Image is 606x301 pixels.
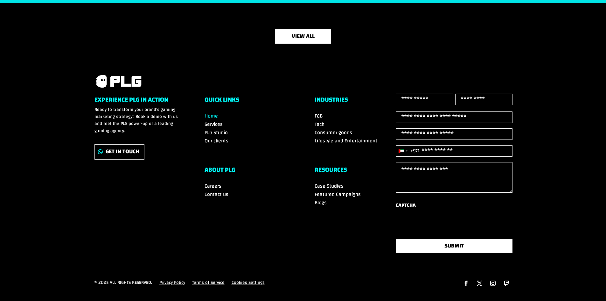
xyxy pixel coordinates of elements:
[94,144,144,160] a: Get In Touch
[275,29,331,43] a: view all
[410,147,420,155] div: +971
[232,279,265,289] a: Cookies Settings
[94,97,182,106] h6: Experience PLG in Action
[396,146,420,156] button: Selected country
[461,278,471,289] a: Follow on Facebook
[315,97,402,106] h6: Industries
[205,167,292,176] h6: ABOUT PLG
[192,279,225,289] a: Terms of Service
[396,239,513,253] button: SUBMIT
[396,201,416,210] label: CAPTCHA
[205,97,292,106] h6: Quick Links
[315,190,361,199] a: Featured Campaigns
[315,198,327,207] a: Blogs
[315,119,324,129] a: Tech
[315,136,377,146] a: Lifestyle and Entertainment
[205,128,228,137] a: PLG Studio
[94,74,142,89] a: PLG
[315,111,323,121] a: F&B
[574,270,606,301] iframe: Chat Widget
[94,279,152,286] p: © 2025 All rights reserved.
[205,119,223,129] a: Services
[315,167,402,176] h6: RESOURCES
[205,111,218,121] a: Home
[94,106,182,135] p: Ready to transform your brand’s gaming marketing strategy? Book a demo with us and feel the PLG p...
[205,190,228,199] a: Contact us
[159,279,185,289] a: Privacy Policy
[315,128,352,137] a: Consumer goods
[94,74,142,89] img: PLG logo
[205,136,228,146] a: Our clients
[205,181,221,191] a: Careers
[474,278,485,289] a: Follow on X
[501,278,512,289] a: Follow on Twitch
[487,278,498,289] a: Follow on Instagram
[396,212,492,237] iframe: reCAPTCHA
[315,181,344,191] a: Case Studies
